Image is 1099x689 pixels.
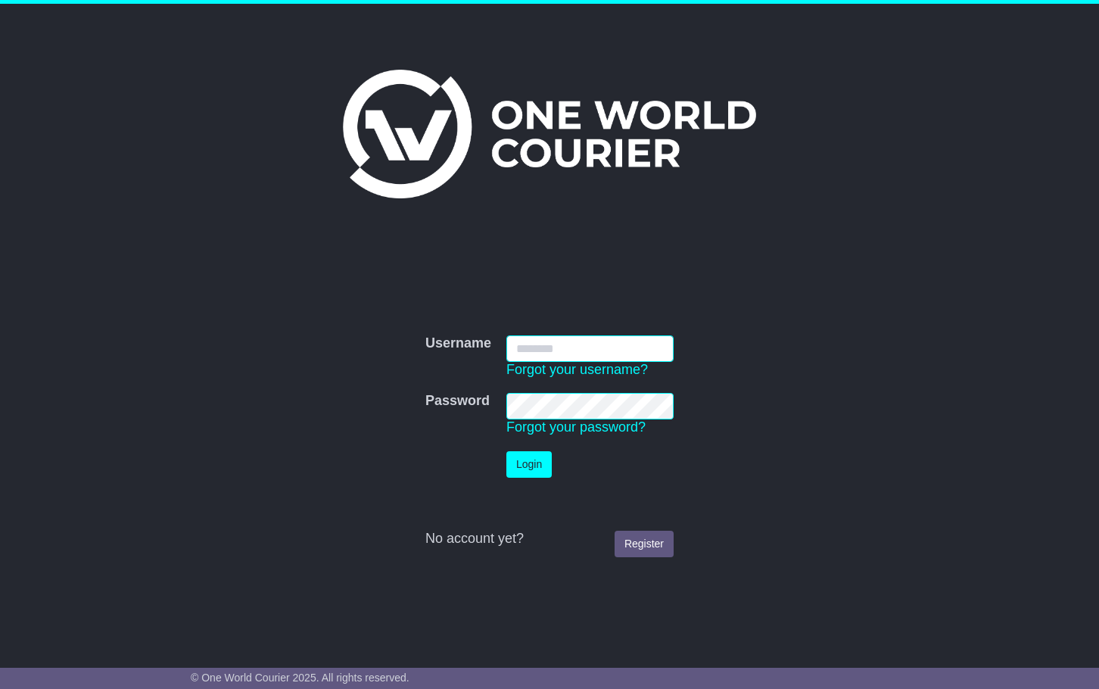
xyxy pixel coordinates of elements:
img: One World [343,70,756,198]
a: Register [615,531,674,557]
button: Login [506,451,552,478]
span: © One World Courier 2025. All rights reserved. [191,672,409,684]
label: Password [425,393,490,410]
label: Username [425,335,491,352]
a: Forgot your username? [506,362,648,377]
a: Forgot your password? [506,419,646,435]
div: No account yet? [425,531,674,547]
